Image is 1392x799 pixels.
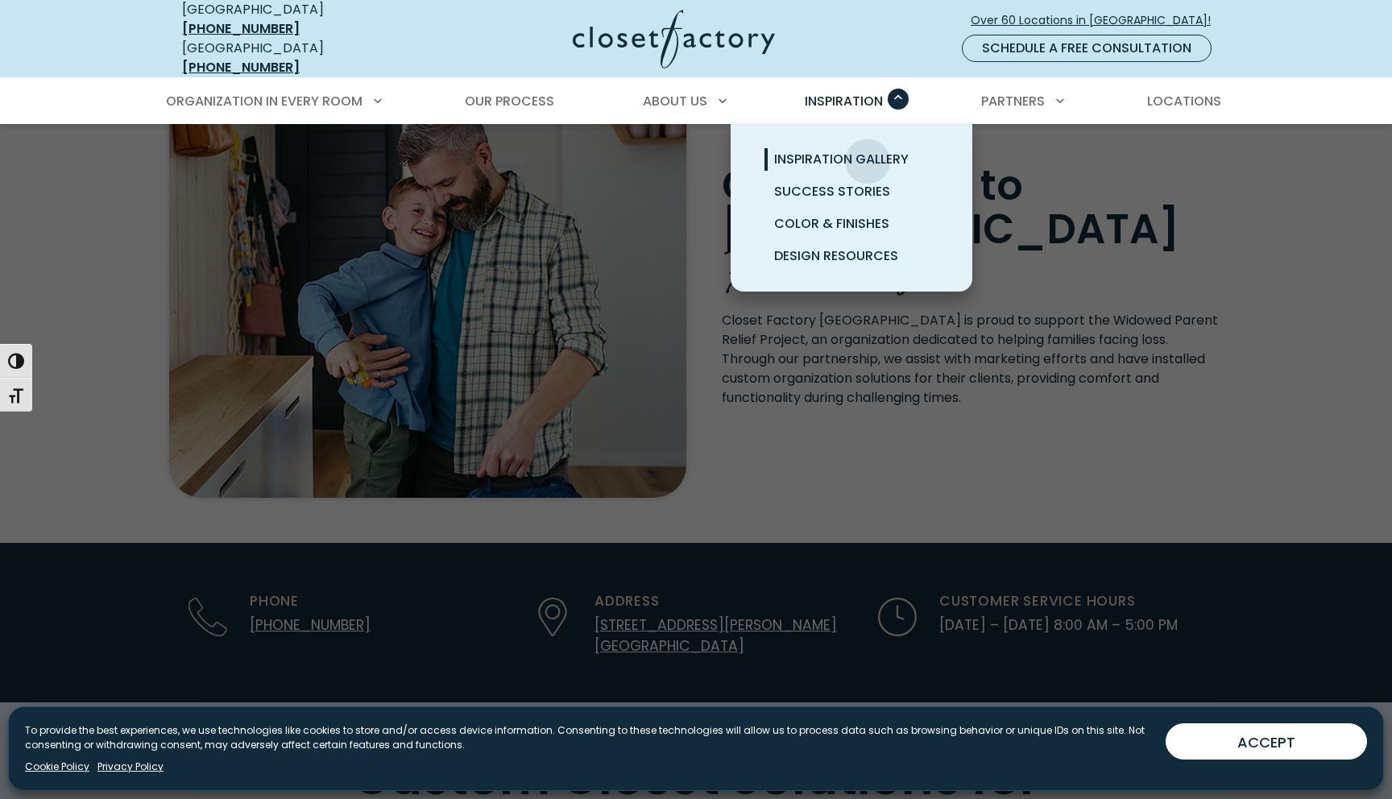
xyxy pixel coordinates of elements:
span: Design Resources [774,246,898,265]
nav: Primary Menu [155,79,1237,124]
span: Success Stories [774,182,890,201]
button: ACCEPT [1166,723,1367,760]
p: To provide the best experiences, we use technologies like cookies to store and/or access device i... [25,723,1153,752]
a: [PHONE_NUMBER] [182,19,300,38]
span: About Us [643,92,707,110]
a: Over 60 Locations in [GEOGRAPHIC_DATA]! [970,6,1224,35]
a: Privacy Policy [97,760,164,774]
span: Inspiration Gallery [774,150,909,168]
span: Color & Finishes [774,214,889,233]
a: Schedule a Free Consultation [962,35,1212,62]
span: Over 60 Locations in [GEOGRAPHIC_DATA]! [971,12,1224,29]
a: [PHONE_NUMBER] [182,58,300,77]
span: Inspiration [805,92,883,110]
img: Closet Factory Logo [573,10,775,68]
span: Partners [981,92,1045,110]
span: Our Process [465,92,554,110]
a: Cookie Policy [25,760,89,774]
div: [GEOGRAPHIC_DATA] [182,39,416,77]
span: Locations [1147,92,1221,110]
ul: Inspiration submenu [731,124,972,292]
span: Organization in Every Room [166,92,362,110]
